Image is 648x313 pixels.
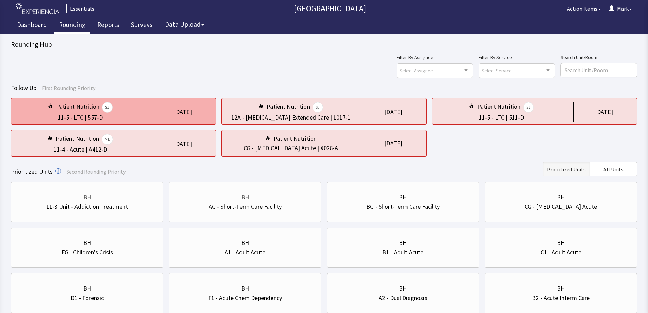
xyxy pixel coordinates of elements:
[46,202,128,212] div: 11-3 Unit - Addiction Treatment
[231,113,329,122] div: 12A - [MEDICAL_DATA] Extended Care
[509,113,524,122] div: 511-D
[400,66,433,74] span: Select Assignee
[382,248,423,257] div: B1 - Adult Acute
[329,113,333,122] div: |
[71,293,104,303] div: D1 - Forensic
[525,202,597,212] div: CG - [MEDICAL_DATA] Acute
[174,139,192,149] div: [DATE]
[88,113,103,122] div: 557-D
[54,145,84,154] div: 11-4 - Acute
[83,113,88,122] div: |
[11,168,53,175] span: Prioritized Units
[399,284,407,293] div: BH
[241,192,249,202] div: BH
[66,168,126,175] span: Second Rounding Priority
[523,102,534,113] span: SJ
[209,202,282,212] div: AG - Short-Term Care Facility
[313,102,323,113] span: SJ
[399,238,407,248] div: BH
[89,145,107,154] div: A412-D
[561,53,637,61] label: Search Unit/Room
[16,3,59,14] img: experiencia_logo.png
[547,165,586,173] span: Prioritized Units
[126,17,157,34] a: Surveys
[58,113,83,122] div: 11-5 - LTC
[273,134,317,143] div: Patient Nutrition
[384,139,402,148] div: [DATE]
[605,2,636,15] button: Mark
[482,66,512,74] span: Select Service
[267,102,323,113] div: Patient Nutrition
[316,143,320,153] div: |
[532,293,590,303] div: B2 - Acute Interm Care
[557,238,565,248] div: BH
[83,238,91,248] div: BH
[595,107,613,117] div: [DATE]
[244,143,316,153] div: CG - [MEDICAL_DATA] Acute
[11,40,637,49] div: Rounding Hub
[543,162,590,176] button: Prioritized Units
[161,18,208,31] button: Data Upload
[241,284,249,293] div: BH
[56,134,113,145] div: Patient Nutrition
[397,53,473,61] label: Filter By Assignee
[66,4,94,13] div: Essentials
[84,145,89,154] div: |
[83,284,91,293] div: BH
[174,107,192,117] div: [DATE]
[563,2,605,15] button: Action Items
[11,83,637,93] div: Follow Up
[379,293,427,303] div: A2 - Dual Diagnosis
[102,134,113,145] span: ML
[477,102,534,113] div: Patient Nutrition
[479,53,555,61] label: Filter By Service
[590,162,637,176] button: All Units
[54,17,90,34] a: Rounding
[557,284,565,293] div: BH
[504,113,509,122] div: |
[603,165,624,173] span: All Units
[561,63,637,77] input: Search Unit/Room
[97,3,563,14] p: [GEOGRAPHIC_DATA]
[208,293,282,303] div: F1 - Acute Chem Dependency
[333,113,351,122] div: L017-1
[557,192,565,202] div: BH
[241,238,249,248] div: BH
[92,17,124,34] a: Reports
[479,113,504,122] div: 11-5 - LTC
[102,102,113,113] span: SJ
[384,107,402,117] div: [DATE]
[56,102,113,113] div: Patient Nutrition
[541,248,581,257] div: C1 - Adult Acute
[12,17,52,34] a: Dashboard
[399,192,407,202] div: BH
[366,202,440,212] div: BG - Short-Term Care Facility
[42,84,95,91] span: First Rounding Priority
[83,192,91,202] div: BH
[225,248,265,257] div: A1 - Adult Acute
[62,248,113,257] div: FG - Children's Crisis
[320,143,338,153] div: X026-A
